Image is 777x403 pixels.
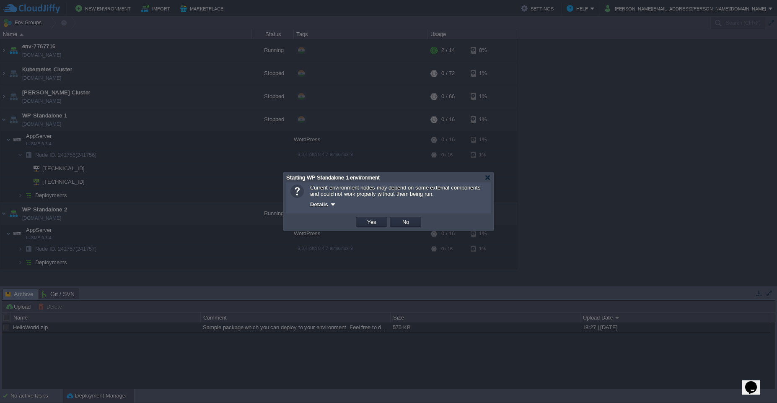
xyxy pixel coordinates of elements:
button: Yes [365,218,379,226]
iframe: chat widget [742,369,769,395]
span: Details [310,201,328,208]
span: Starting WP Standalone 1 environment [286,174,380,181]
span: Current environment nodes may depend on some external components and could not work properly with... [310,185,481,197]
button: No [400,218,412,226]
